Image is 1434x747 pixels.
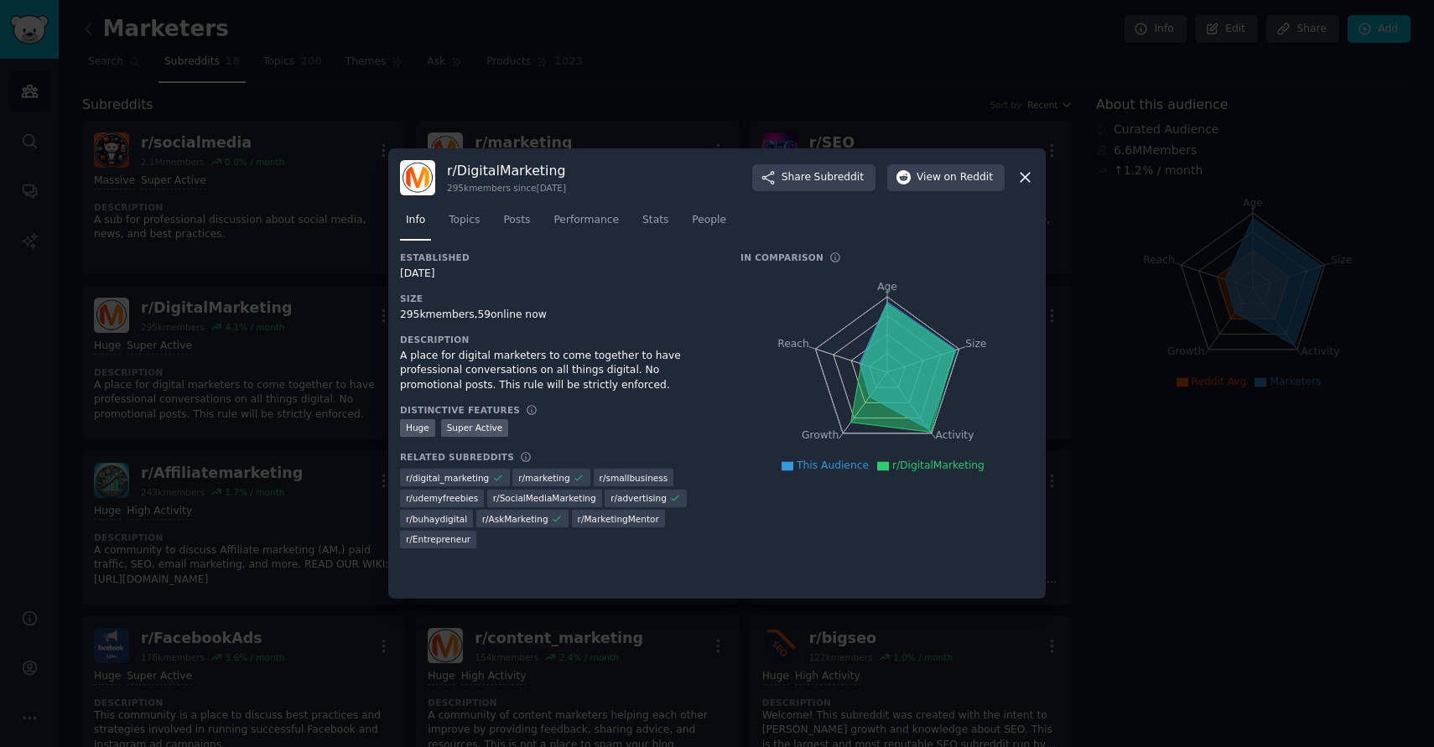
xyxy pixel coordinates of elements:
h3: Related Subreddits [400,451,514,463]
span: r/ MarketingMentor [578,513,659,525]
h3: Description [400,334,717,345]
span: People [692,213,726,228]
div: A place for digital marketers to come together to have professional conversations on all things d... [400,349,717,393]
div: 295k members, 59 online now [400,308,717,323]
span: r/ Entrepreneur [406,533,470,545]
span: Subreddit [814,170,864,185]
h3: In Comparison [740,252,824,263]
span: r/ advertising [610,492,667,504]
a: People [686,207,732,241]
tspan: Size [965,337,986,349]
span: r/DigitalMarketing [892,459,985,471]
span: Posts [503,213,530,228]
div: Super Active [441,419,509,437]
span: Topics [449,213,480,228]
span: r/ smallbusiness [600,472,668,484]
span: on Reddit [944,170,993,185]
span: This Audience [797,459,869,471]
div: 295k members since [DATE] [447,182,566,194]
span: r/ SocialMediaMarketing [493,492,596,504]
a: Posts [497,207,536,241]
span: Info [406,213,425,228]
h3: r/ DigitalMarketing [447,162,566,179]
span: r/ AskMarketing [482,513,548,525]
span: Stats [642,213,668,228]
span: r/ marketing [518,472,569,484]
a: Stats [636,207,674,241]
h3: Size [400,293,717,304]
button: ShareSubreddit [752,164,875,191]
a: Performance [548,207,625,241]
tspan: Reach [777,337,809,349]
h3: Distinctive Features [400,404,520,416]
span: Share [782,170,864,185]
tspan: Activity [936,429,974,441]
span: r/ digital_marketing [406,472,489,484]
div: [DATE] [400,267,717,282]
a: Topics [443,207,486,241]
tspan: Growth [802,429,839,441]
div: Huge [400,419,435,437]
button: Viewon Reddit [887,164,1005,191]
span: Performance [553,213,619,228]
span: View [917,170,993,185]
a: Info [400,207,431,241]
h3: Established [400,252,717,263]
span: r/ buhaydigital [406,513,467,525]
tspan: Age [877,281,897,293]
img: DigitalMarketing [400,160,435,195]
span: r/ udemyfreebies [406,492,478,504]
